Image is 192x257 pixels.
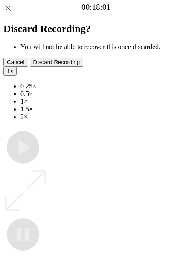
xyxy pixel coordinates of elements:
[20,105,189,113] li: 1.5×
[20,113,189,121] li: 2×
[3,23,189,35] h2: Discard Recording?
[3,67,17,76] button: 1×
[81,3,111,12] a: 00:18:01
[3,58,28,67] button: Cancel
[20,82,189,90] li: 0.25×
[20,43,189,51] li: You will not be able to recover this once discarded.
[7,68,10,74] span: 1
[20,90,189,98] li: 0.5×
[20,98,189,105] li: 1×
[30,58,84,67] button: Discard Recording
